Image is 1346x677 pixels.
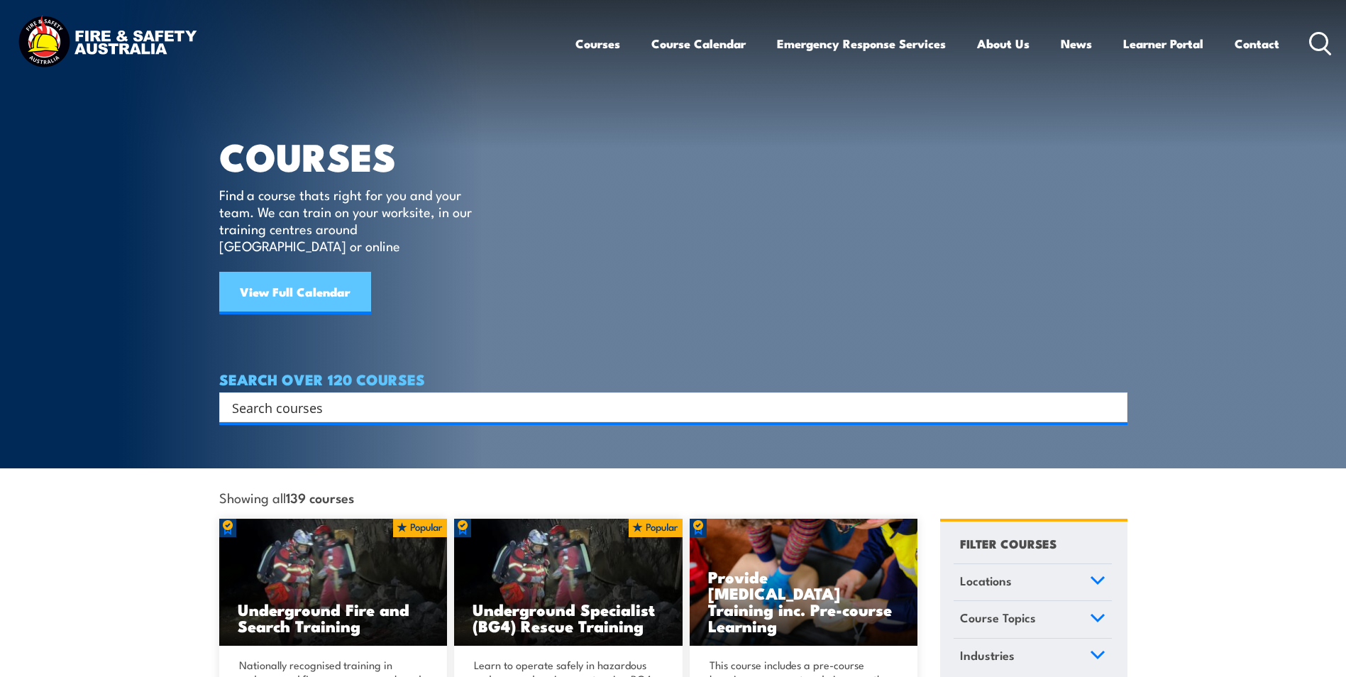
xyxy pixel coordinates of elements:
[575,25,620,62] a: Courses
[1103,397,1122,417] button: Search magnifier button
[219,186,478,254] p: Find a course thats right for you and your team. We can train on your worksite, in our training c...
[1123,25,1203,62] a: Learner Portal
[690,519,918,646] img: Low Voltage Rescue and Provide CPR
[708,568,900,634] h3: Provide [MEDICAL_DATA] Training inc. Pre-course Learning
[235,397,1099,417] form: Search form
[954,639,1112,676] a: Industries
[960,534,1057,553] h4: FILTER COURSES
[232,397,1096,418] input: Search input
[960,646,1015,665] span: Industries
[1235,25,1279,62] a: Contact
[690,519,918,646] a: Provide [MEDICAL_DATA] Training inc. Pre-course Learning
[219,490,354,505] span: Showing all
[1061,25,1092,62] a: News
[777,25,946,62] a: Emergency Response Services
[454,519,683,646] img: Underground mine rescue
[960,571,1012,590] span: Locations
[473,601,664,634] h3: Underground Specialist (BG4) Rescue Training
[977,25,1030,62] a: About Us
[219,139,492,172] h1: COURSES
[238,601,429,634] h3: Underground Fire and Search Training
[954,601,1112,638] a: Course Topics
[219,519,448,646] a: Underground Fire and Search Training
[219,371,1127,387] h4: SEARCH OVER 120 COURSES
[219,272,371,314] a: View Full Calendar
[454,519,683,646] a: Underground Specialist (BG4) Rescue Training
[954,564,1112,601] a: Locations
[219,519,448,646] img: Underground mine rescue
[651,25,746,62] a: Course Calendar
[286,488,354,507] strong: 139 courses
[960,608,1036,627] span: Course Topics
